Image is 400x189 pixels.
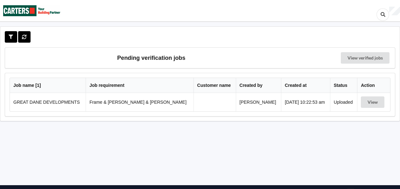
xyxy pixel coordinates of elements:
[86,78,193,93] th: Job requirement
[236,93,281,111] td: [PERSON_NAME]
[10,78,86,93] th: Job name [ 1 ]
[330,93,357,111] td: Uploaded
[361,96,384,108] button: View
[330,78,357,93] th: Status
[10,93,86,111] td: GREAT DANE DEVELOPMENTS
[3,0,60,21] img: Carters
[357,78,390,93] th: Action
[389,7,400,16] div: User Profile
[361,100,386,105] a: View
[236,78,281,93] th: Created by
[10,52,293,64] h3: Pending verification jobs
[281,93,330,111] td: [DATE] 10:22:53 am
[341,52,389,64] a: View verified jobs
[86,93,193,111] td: Frame & [PERSON_NAME] & [PERSON_NAME]
[193,78,236,93] th: Customer name
[281,78,330,93] th: Created at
